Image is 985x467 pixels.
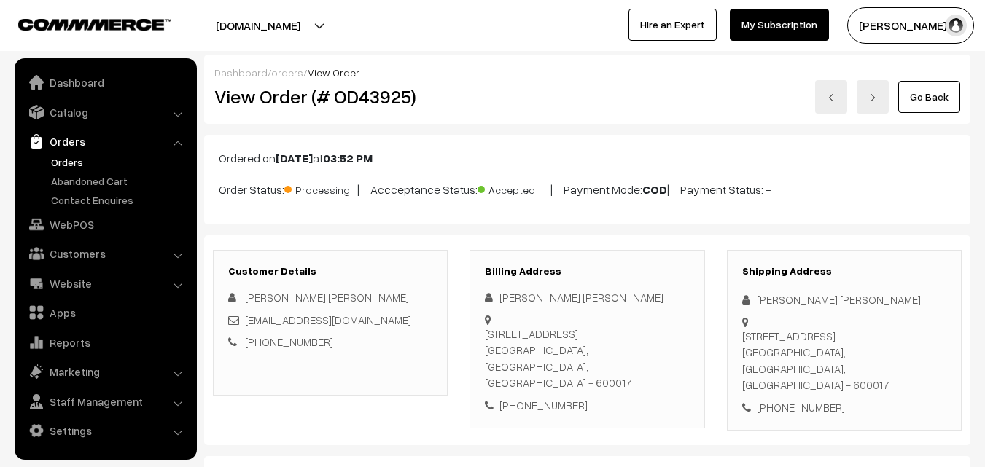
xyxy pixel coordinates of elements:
b: [DATE] [276,151,313,165]
a: Marketing [18,358,192,385]
a: [PHONE_NUMBER] [245,335,333,348]
span: Accepted [478,178,550,197]
a: Settings [18,417,192,444]
button: [DOMAIN_NAME] [165,7,351,44]
a: Abandoned Cart [47,173,192,189]
a: Contact Enquires [47,192,192,208]
span: View Order [308,66,359,79]
a: Customers [18,240,192,267]
button: [PERSON_NAME] s… [847,7,974,44]
span: [PERSON_NAME] [PERSON_NAME] [245,291,409,304]
a: Apps [18,299,192,326]
a: Website [18,270,192,297]
a: [EMAIL_ADDRESS][DOMAIN_NAME] [245,313,411,326]
div: [PERSON_NAME] [PERSON_NAME] [485,289,689,306]
h2: View Order (# OD43925) [214,85,448,108]
div: [STREET_ADDRESS] [GEOGRAPHIC_DATA], [GEOGRAPHIC_DATA], [GEOGRAPHIC_DATA] - 600017 [742,328,946,393]
a: My Subscription [730,9,829,41]
a: Dashboard [214,66,268,79]
div: [PHONE_NUMBER] [742,399,946,416]
p: Ordered on at [219,149,956,167]
div: / / [214,65,960,80]
div: [PHONE_NUMBER] [485,397,689,414]
a: WebPOS [18,211,192,238]
a: Dashboard [18,69,192,95]
a: Orders [18,128,192,154]
p: Order Status: | Accceptance Status: | Payment Mode: | Payment Status: - [219,178,956,198]
div: [PERSON_NAME] [PERSON_NAME] [742,291,946,308]
img: left-arrow.png [827,93,836,102]
img: COMMMERCE [18,19,171,30]
b: COD [642,182,667,197]
img: user [945,15,967,36]
a: Catalog [18,99,192,125]
div: [STREET_ADDRESS] [GEOGRAPHIC_DATA], [GEOGRAPHIC_DATA], [GEOGRAPHIC_DATA] - 600017 [485,326,689,391]
h3: Billing Address [485,265,689,278]
a: Staff Management [18,388,192,415]
b: 03:52 PM [323,151,373,165]
a: orders [271,66,303,79]
a: COMMMERCE [18,15,146,32]
a: Go Back [898,81,960,113]
a: Reports [18,329,192,356]
span: Processing [284,178,357,197]
h3: Customer Details [228,265,432,278]
a: Orders [47,154,192,170]
img: right-arrow.png [868,93,877,102]
a: Hire an Expert [628,9,717,41]
h3: Shipping Address [742,265,946,278]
